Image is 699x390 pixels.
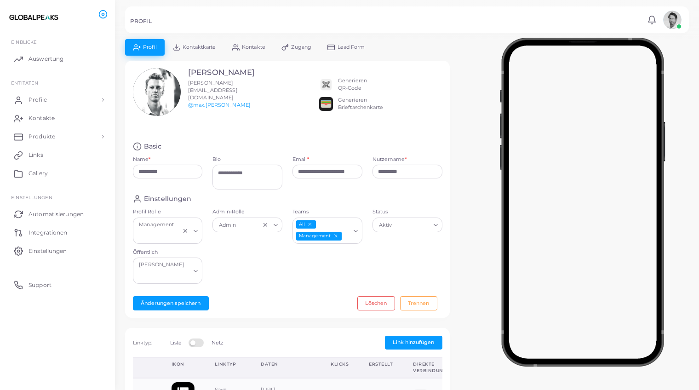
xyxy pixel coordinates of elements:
span: EINBLICKE [11,39,37,45]
input: Search for option [343,231,350,241]
span: All [296,220,316,229]
label: Profil Rolle [133,208,203,216]
img: qr2.png [319,78,333,92]
span: Auswertung [29,55,63,63]
a: avatar [660,11,684,29]
label: Teams [292,208,362,216]
div: Direkte Verbindung [413,361,447,373]
h3: [PERSON_NAME] [188,68,256,77]
div: Erstellt [369,361,393,367]
div: Linktyp [215,361,241,367]
span: Zugang [291,45,311,50]
span: Kontaktkarte [183,45,216,50]
span: Aktiv [378,220,393,230]
label: Bio [212,156,282,163]
input: Search for option [238,220,260,230]
label: Email [292,156,309,163]
span: [PERSON_NAME][EMAIL_ADDRESS][DOMAIN_NAME] [188,80,238,101]
button: Link hinzufügen [385,336,442,350]
span: Link hinzufügen [393,339,434,345]
button: Änderungen speichern [133,296,209,310]
span: Kontakte [29,114,55,122]
span: Links [29,151,43,159]
h4: Basic [144,142,162,151]
button: Clear Selected [182,227,189,234]
span: [PERSON_NAME] [138,260,186,270]
a: Gallery [7,164,108,183]
span: Automatisierungen [29,210,84,218]
label: Liste [170,339,182,347]
span: Kontakte [242,45,265,50]
label: Admin-Rolle [212,208,282,216]
label: Öffentlich [133,249,203,256]
button: Deselect Management [332,233,339,239]
button: Deselect All [307,221,313,228]
a: Einstellungen [7,241,108,260]
label: Name [133,156,151,163]
a: Profile [7,91,108,109]
span: Profile [29,96,47,104]
button: Trennen [400,296,437,310]
h5: PROFIL [130,18,152,24]
img: apple-wallet.png [319,97,333,111]
span: Support [29,281,52,289]
a: Kontakte [7,109,108,127]
span: Produkte [29,132,55,141]
span: Profil [143,45,157,50]
a: Links [7,146,108,164]
button: Clear Selected [262,221,269,229]
span: Integrationen [29,229,67,237]
div: Search for option [133,258,203,284]
a: Automatisierungen [7,205,108,223]
label: Status [372,208,442,216]
div: Generieren Brieftaschenkarte [338,97,383,111]
img: avatar [663,11,682,29]
div: Search for option [372,218,442,232]
span: Admin [218,220,237,230]
span: Linktyp: [133,339,153,346]
div: Generieren QR-Code [338,77,367,92]
label: Nutzername [372,156,407,163]
button: Löschen [357,296,395,310]
span: Einstellungen [29,247,67,255]
div: Daten [261,361,310,367]
span: Gallery [29,169,48,178]
img: phone-mock.b55596b7.png [500,38,665,367]
a: Auswertung [7,50,108,68]
span: Einstellungen [11,195,52,200]
img: logo [8,9,59,26]
div: Klicks [331,361,349,367]
a: Support [7,275,108,294]
div: Search for option [292,218,362,244]
input: Search for option [394,220,430,230]
a: Produkte [7,127,108,146]
a: Integrationen [7,223,108,241]
th: Action [133,357,161,378]
h4: Einstellungen [144,195,191,203]
input: Search for option [137,231,180,241]
label: Netz [212,339,223,347]
div: Search for option [133,218,203,244]
span: Lead Form [338,45,365,50]
a: @max.[PERSON_NAME] [188,102,251,108]
input: Search for option [137,271,190,281]
span: Management [296,232,342,241]
div: Search for option [212,218,282,232]
div: Ikon [172,361,195,367]
span: Management [138,220,176,229]
span: ENTITÄTEN [11,80,38,86]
